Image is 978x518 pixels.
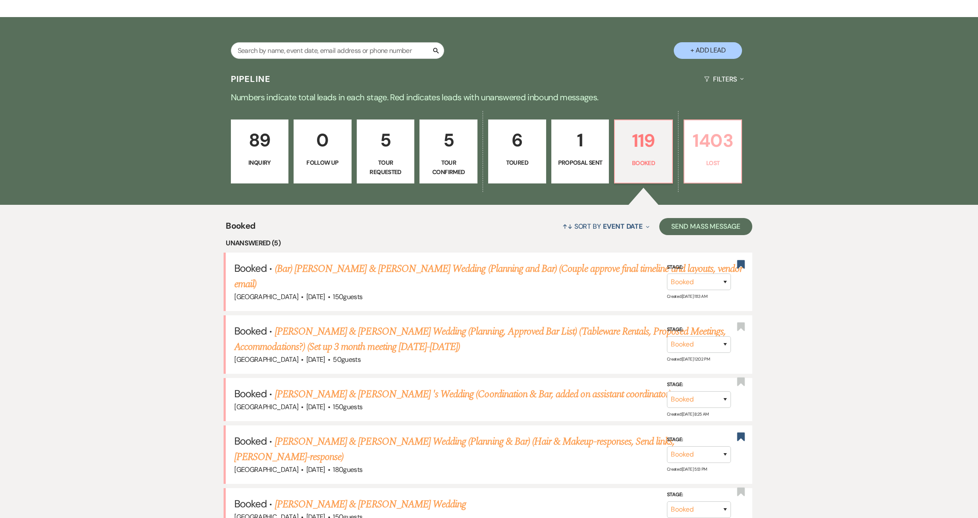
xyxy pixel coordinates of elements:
[234,387,267,400] span: Booked
[667,435,731,445] label: Stage:
[659,218,752,235] button: Send Mass Message
[226,219,255,238] span: Booked
[275,497,466,512] a: [PERSON_NAME] & [PERSON_NAME] Wedding
[234,465,298,474] span: [GEOGRAPHIC_DATA]
[551,119,609,183] a: 1Proposal Sent
[684,119,742,183] a: 1403Lost
[494,126,541,154] p: 6
[603,222,643,231] span: Event Date
[690,158,736,168] p: Lost
[306,465,325,474] span: [DATE]
[333,292,362,301] span: 150 guests
[236,158,283,167] p: Inquiry
[667,466,707,472] span: Created: [DATE] 5:13 PM
[231,42,444,59] input: Search by name, event date, email address or phone number
[488,119,546,183] a: 6Toured
[333,355,361,364] span: 50 guests
[234,402,298,411] span: [GEOGRAPHIC_DATA]
[294,119,352,183] a: 0Follow Up
[425,126,472,154] p: 5
[234,434,267,448] span: Booked
[275,387,671,402] a: [PERSON_NAME] & [PERSON_NAME] 's Wedding (Coordination & Bar, added on assistant coordinator)
[701,68,747,90] button: Filters
[182,90,796,104] p: Numbers indicate total leads in each stage. Red indicates leads with unanswered inbound messages.
[562,222,573,231] span: ↑↓
[306,402,325,411] span: [DATE]
[333,402,362,411] span: 150 guests
[234,261,742,292] a: (Bar) [PERSON_NAME] & [PERSON_NAME] Wedding (Planning and Bar) (Couple approve final timeline and...
[362,126,409,154] p: 5
[234,355,298,364] span: [GEOGRAPHIC_DATA]
[425,158,472,177] p: Tour Confirmed
[667,263,731,272] label: Stage:
[620,158,667,168] p: Booked
[299,126,346,154] p: 0
[362,158,409,177] p: Tour Requested
[667,325,731,335] label: Stage:
[236,126,283,154] p: 89
[667,411,709,417] span: Created: [DATE] 8:25 AM
[231,119,289,183] a: 89Inquiry
[357,119,415,183] a: 5Tour Requested
[234,324,726,355] a: [PERSON_NAME] & [PERSON_NAME] Wedding (Planning, Approved Bar List) (Tableware Rentals, Proposed ...
[231,73,271,85] h3: Pipeline
[226,238,752,249] li: Unanswered (5)
[234,262,267,275] span: Booked
[234,497,267,510] span: Booked
[667,294,707,299] span: Created: [DATE] 11:13 AM
[333,465,362,474] span: 180 guests
[674,42,742,59] button: + Add Lead
[557,126,604,154] p: 1
[667,490,731,500] label: Stage:
[667,356,710,362] span: Created: [DATE] 12:02 PM
[559,215,653,238] button: Sort By Event Date
[299,158,346,167] p: Follow Up
[667,380,731,390] label: Stage:
[306,355,325,364] span: [DATE]
[557,158,604,167] p: Proposal Sent
[494,158,541,167] p: Toured
[306,292,325,301] span: [DATE]
[690,126,736,155] p: 1403
[234,324,267,338] span: Booked
[620,126,667,155] p: 119
[234,434,675,465] a: [PERSON_NAME] & [PERSON_NAME] Wedding (Planning & Bar) (Hair & Makeup-responses, Send links, [PER...
[419,119,477,183] a: 5Tour Confirmed
[614,119,673,183] a: 119Booked
[234,292,298,301] span: [GEOGRAPHIC_DATA]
